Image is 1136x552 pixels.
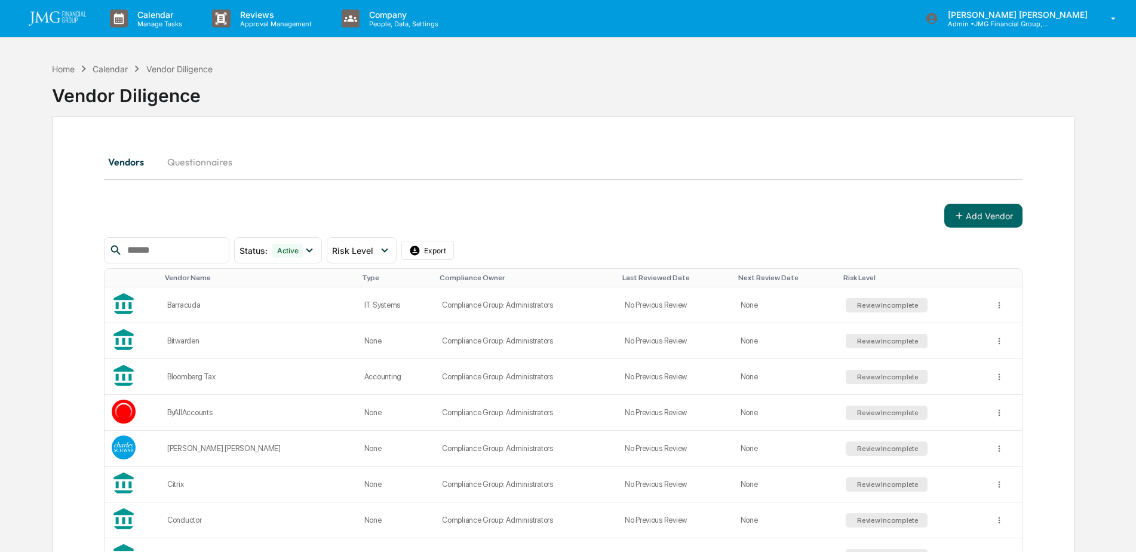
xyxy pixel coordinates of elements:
p: People, Data, Settings [360,20,444,28]
td: None [733,502,839,538]
td: None [733,467,839,502]
div: Conductor [167,516,350,525]
td: None [733,431,839,467]
td: None [357,467,435,502]
p: Manage Tasks [128,20,188,28]
button: Export [401,241,454,260]
div: Active [272,244,303,257]
p: Approval Management [231,20,318,28]
p: Company [360,10,444,20]
div: Toggle SortBy [165,274,352,282]
td: No Previous Review [618,359,733,395]
span: Risk Level [332,246,373,256]
p: Reviews [231,10,318,20]
td: No Previous Review [618,395,733,431]
td: None [733,287,839,323]
td: Compliance Group: Administrators [435,287,618,323]
span: Status : [240,246,268,256]
button: Vendors [104,148,158,176]
td: None [733,395,839,431]
td: Compliance Group: Administrators [435,467,618,502]
div: Citrix [167,480,350,489]
button: Add Vendor [944,204,1023,228]
div: Toggle SortBy [738,274,834,282]
div: [PERSON_NAME] [PERSON_NAME] [167,444,350,453]
div: Toggle SortBy [362,274,430,282]
td: None [357,323,435,359]
td: IT Systems [357,287,435,323]
td: No Previous Review [618,287,733,323]
td: Compliance Group: Administrators [435,395,618,431]
div: Vendor Diligence [52,75,1074,106]
button: Questionnaires [158,148,242,176]
td: None [733,323,839,359]
img: logo [29,11,86,26]
td: Compliance Group: Administrators [435,323,618,359]
td: None [357,395,435,431]
div: Toggle SortBy [622,274,729,282]
td: Compliance Group: Administrators [435,431,618,467]
div: Review Incomplete [855,373,919,381]
div: Review Incomplete [855,337,919,345]
td: No Previous Review [618,323,733,359]
p: Calendar [128,10,188,20]
div: Review Incomplete [855,301,919,309]
img: Vendor Logo [112,400,136,424]
div: Review Incomplete [855,444,919,453]
td: None [357,502,435,538]
td: Compliance Group: Administrators [435,359,618,395]
div: Barracuda [167,300,350,309]
p: [PERSON_NAME] [PERSON_NAME] [938,10,1094,20]
td: None [357,431,435,467]
div: Bitwarden [167,336,350,345]
td: None [733,359,839,395]
p: Admin • JMG Financial Group, Ltd. [938,20,1049,28]
div: Calendar [93,64,128,74]
div: Toggle SortBy [843,274,983,282]
img: Vendor Logo [112,436,136,459]
td: No Previous Review [618,467,733,502]
td: Compliance Group: Administrators [435,502,618,538]
td: No Previous Review [618,502,733,538]
td: Accounting [357,359,435,395]
div: Review Incomplete [855,516,919,525]
div: Review Incomplete [855,480,919,489]
iframe: Open customer support [1098,513,1130,545]
div: secondary tabs example [104,148,1023,176]
div: Home [52,64,75,74]
div: Vendor Diligence [146,64,213,74]
div: Toggle SortBy [440,274,613,282]
div: ByAllAccounts [167,408,350,417]
div: Toggle SortBy [997,274,1017,282]
td: No Previous Review [618,431,733,467]
div: Review Incomplete [855,409,919,417]
div: Bloomberg Tax [167,372,350,381]
div: Toggle SortBy [114,274,155,282]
